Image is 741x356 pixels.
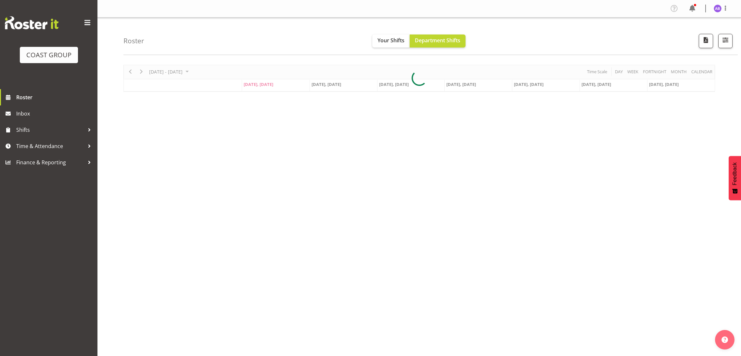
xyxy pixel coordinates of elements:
[372,34,410,48] button: Your Shifts
[16,125,84,135] span: Shifts
[26,50,71,60] div: COAST GROUP
[722,336,728,343] img: help-xxl-2.png
[377,37,404,44] span: Your Shifts
[5,16,58,29] img: Rosterit website logo
[718,34,733,48] button: Filter Shifts
[16,157,84,167] span: Finance & Reporting
[415,37,460,44] span: Department Shifts
[714,5,722,12] img: amy-buchanan3142.jpg
[123,37,144,45] h4: Roster
[732,162,738,185] span: Feedback
[410,34,466,48] button: Department Shifts
[16,141,84,151] span: Time & Attendance
[699,34,713,48] button: Download a PDF of the roster according to the set date range.
[729,156,741,200] button: Feedback - Show survey
[16,109,94,118] span: Inbox
[16,92,94,102] span: Roster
